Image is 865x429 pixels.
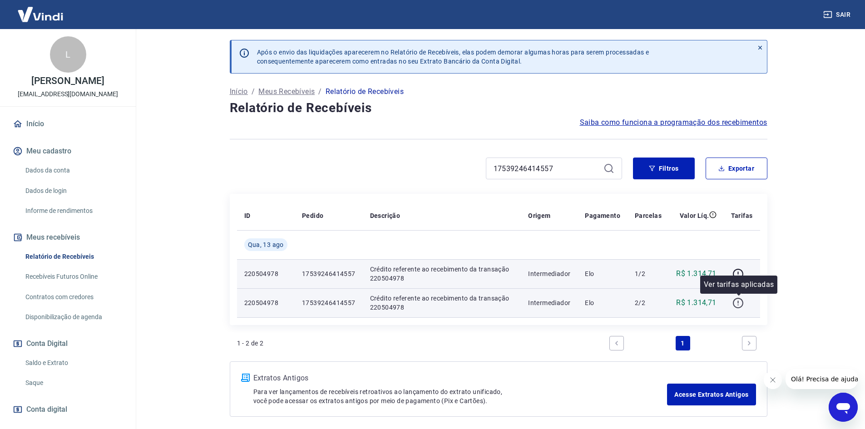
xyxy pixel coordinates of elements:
iframe: Fechar mensagem [764,371,782,389]
a: Page 1 is your current page [676,336,690,350]
p: Crédito referente ao recebimento da transação 220504978 [370,265,514,283]
p: 17539246414557 [302,298,356,307]
a: Informe de rendimentos [22,202,125,220]
p: Parcelas [635,211,662,220]
p: Pedido [302,211,323,220]
a: Previous page [609,336,624,350]
button: Exportar [706,158,767,179]
p: 220504978 [244,298,287,307]
span: Conta digital [26,403,67,416]
p: Elo [585,269,620,278]
p: Crédito referente ao recebimento da transação 220504978 [370,294,514,312]
p: Intermediador [528,269,570,278]
span: Qua, 13 ago [248,240,284,249]
button: Meus recebíveis [11,227,125,247]
p: Relatório de Recebíveis [326,86,404,97]
p: / [252,86,255,97]
p: R$ 1.314,71 [676,297,716,308]
p: Intermediador [528,298,570,307]
p: 1 - 2 de 2 [237,339,264,348]
a: Meus Recebíveis [258,86,315,97]
p: Extratos Antigos [253,373,667,384]
p: 1/2 [635,269,662,278]
a: Disponibilização de agenda [22,308,125,326]
button: Filtros [633,158,695,179]
p: Elo [585,298,620,307]
p: 2/2 [635,298,662,307]
p: Pagamento [585,211,620,220]
span: Olá! Precisa de ajuda? [5,6,76,14]
button: Meu cadastro [11,141,125,161]
p: [PERSON_NAME] [31,76,104,86]
a: Dados da conta [22,161,125,180]
input: Busque pelo número do pedido [494,162,600,175]
iframe: Mensagem da empresa [786,369,858,389]
a: Dados de login [22,182,125,200]
a: Next page [742,336,756,350]
button: Conta Digital [11,334,125,354]
p: 17539246414557 [302,269,356,278]
a: Saldo e Extrato [22,354,125,372]
p: Valor Líq. [680,211,709,220]
p: Após o envio das liquidações aparecerem no Relatório de Recebíveis, elas podem demorar algumas ho... [257,48,649,66]
h4: Relatório de Recebíveis [230,99,767,117]
p: Para ver lançamentos de recebíveis retroativos ao lançamento do extrato unificado, você pode aces... [253,387,667,405]
div: L [50,36,86,73]
img: Vindi [11,0,70,28]
a: Recebíveis Futuros Online [22,267,125,286]
a: Início [230,86,248,97]
p: [EMAIL_ADDRESS][DOMAIN_NAME] [18,89,118,99]
a: Contratos com credores [22,288,125,306]
a: Início [11,114,125,134]
a: Saiba como funciona a programação dos recebimentos [580,117,767,128]
p: Origem [528,211,550,220]
p: / [318,86,321,97]
button: Sair [821,6,854,23]
p: 220504978 [244,269,287,278]
iframe: Botão para abrir a janela de mensagens [829,393,858,422]
p: R$ 1.314,71 [676,268,716,279]
a: Acesse Extratos Antigos [667,384,756,405]
p: Ver tarifas aplicadas [704,279,774,290]
a: Saque [22,374,125,392]
p: ID [244,211,251,220]
p: Descrição [370,211,400,220]
img: ícone [241,374,250,382]
ul: Pagination [606,332,760,354]
a: Relatório de Recebíveis [22,247,125,266]
p: Tarifas [731,211,753,220]
a: Conta digital [11,399,125,419]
